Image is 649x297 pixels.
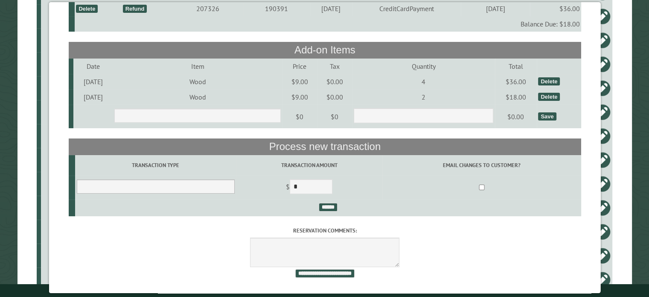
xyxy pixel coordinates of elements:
div: 506 [44,60,99,68]
td: Wood [113,74,282,89]
td: Balance Due: $18.00 [74,16,581,32]
td: Wood [113,89,282,105]
div: 204 [44,108,99,116]
td: [DATE] [310,1,352,16]
td: 207326 [172,1,243,16]
div: 511 [44,156,99,164]
td: $9.00 [282,89,317,105]
div: Refund [122,5,147,13]
th: Process new transaction [68,138,581,155]
th: Add-on Items [68,42,581,58]
td: $0.00 [495,105,537,129]
td: Item [113,59,282,74]
td: 190391 [243,1,310,16]
td: $18.00 [495,89,537,105]
td: $0.00 [317,89,352,105]
label: Transaction Amount [237,161,381,169]
td: 4 [352,74,495,89]
td: $9.00 [282,74,317,89]
td: [DATE] [73,89,113,105]
div: Delete [538,93,559,101]
td: $0 [282,105,317,129]
div: 508 [44,179,99,188]
td: Tax [317,59,352,74]
td: [DATE] [73,74,113,89]
div: 503 [44,132,99,140]
td: [DATE] [460,1,529,16]
td: $36.00 [495,74,537,89]
div: Save [538,112,556,121]
label: Email changes to customer? [383,161,579,169]
div: 15 [44,36,99,44]
td: Quantity [352,59,495,74]
div: Delete [538,77,559,85]
div: 200 [44,203,99,212]
td: Date [73,59,113,74]
td: $ [236,176,382,200]
td: $36.00 [530,1,581,16]
td: Price [282,59,317,74]
div: 16 [44,251,99,260]
td: CreditCardPayment [352,1,461,16]
label: Transaction Type [76,161,235,169]
td: $0.00 [317,74,352,89]
div: 14 [44,12,99,21]
div: Delete [76,5,97,13]
td: Total [495,59,537,74]
div: 507 [44,227,99,236]
div: 23 [44,275,99,284]
label: Reservation comments: [68,226,581,235]
td: $0 [317,105,352,129]
div: 504 [44,84,99,92]
td: 2 [352,89,495,105]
